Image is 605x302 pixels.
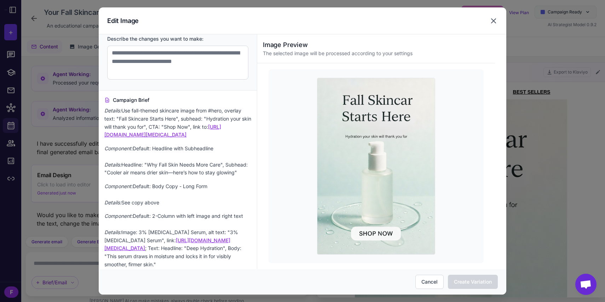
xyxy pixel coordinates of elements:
[104,183,133,189] em: Component:
[415,275,444,289] button: Cancel
[104,182,251,207] p: Default: Body Copy - Long Form See copy above
[104,162,121,168] em: Details:
[448,275,498,289] button: Create Variation
[104,212,251,268] p: Default: 2-Column with left image and right text Image: 3% [MEDICAL_DATA] Serum, alt text: "3% [M...
[104,229,121,235] em: Details:
[55,4,69,10] a: SHOP
[104,108,121,114] em: Details:
[104,91,251,139] p: Default: Hero (AI Generated) Use fall-themed skincare image from #hero, overlay text: "Fall Skinc...
[104,213,133,219] em: Component:
[104,145,133,151] em: Component:
[115,4,150,10] a: COLLECTIONS
[104,145,251,177] p: Default: Headline with Subheadline Headline: "Why Fall Skin Needs More Care", Subhead: "Cooler ai...
[575,274,597,295] a: Aprire la chat
[317,78,435,255] img: Fall Skincare Starts Here
[185,4,223,10] a: BEST SELLERS
[104,199,121,205] em: Details:
[104,96,251,104] h4: Campaign Brief
[263,50,489,57] p: The selected image will be processed according to your settings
